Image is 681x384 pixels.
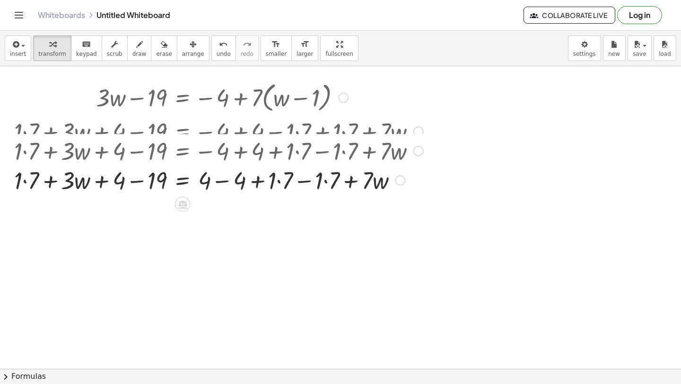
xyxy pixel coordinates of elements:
span: new [608,51,620,57]
span: transform [38,51,66,57]
button: draw [127,35,152,61]
button: Log in [617,6,662,24]
div: Apply the same math to both sides of the equation [175,197,190,212]
button: format_sizelarger [291,35,318,61]
button: insert [5,35,31,61]
button: Collaborate Live [524,7,615,24]
span: settings [573,51,596,57]
button: Toggle navigation [11,8,26,23]
button: format_sizesmaller [261,35,292,61]
span: undo [217,51,231,57]
i: undo [219,39,228,50]
button: save [628,35,652,61]
span: redo [241,51,253,57]
span: smaller [266,51,287,57]
span: load [659,51,671,57]
button: scrub [102,35,128,61]
button: new [603,35,626,61]
button: settings [568,35,601,61]
button: erase [151,35,177,61]
span: scrub [107,51,122,57]
i: redo [243,39,252,50]
i: format_size [300,39,309,50]
i: keyboard [82,39,91,50]
i: format_size [271,39,280,50]
a: Whiteboards [38,10,85,20]
button: redoredo [236,35,259,61]
span: keypad [76,51,97,57]
span: erase [156,51,172,57]
span: larger [297,51,313,57]
span: insert [10,51,26,57]
button: fullscreen [320,35,358,61]
span: Collaborate Live [532,11,607,19]
button: keyboardkeypad [71,35,102,61]
span: arrange [182,51,204,57]
button: transform [33,35,71,61]
span: save [633,51,646,57]
span: draw [132,51,147,57]
button: arrange [177,35,210,61]
span: fullscreen [325,51,353,57]
button: load [654,35,676,61]
button: undoundo [211,35,236,61]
